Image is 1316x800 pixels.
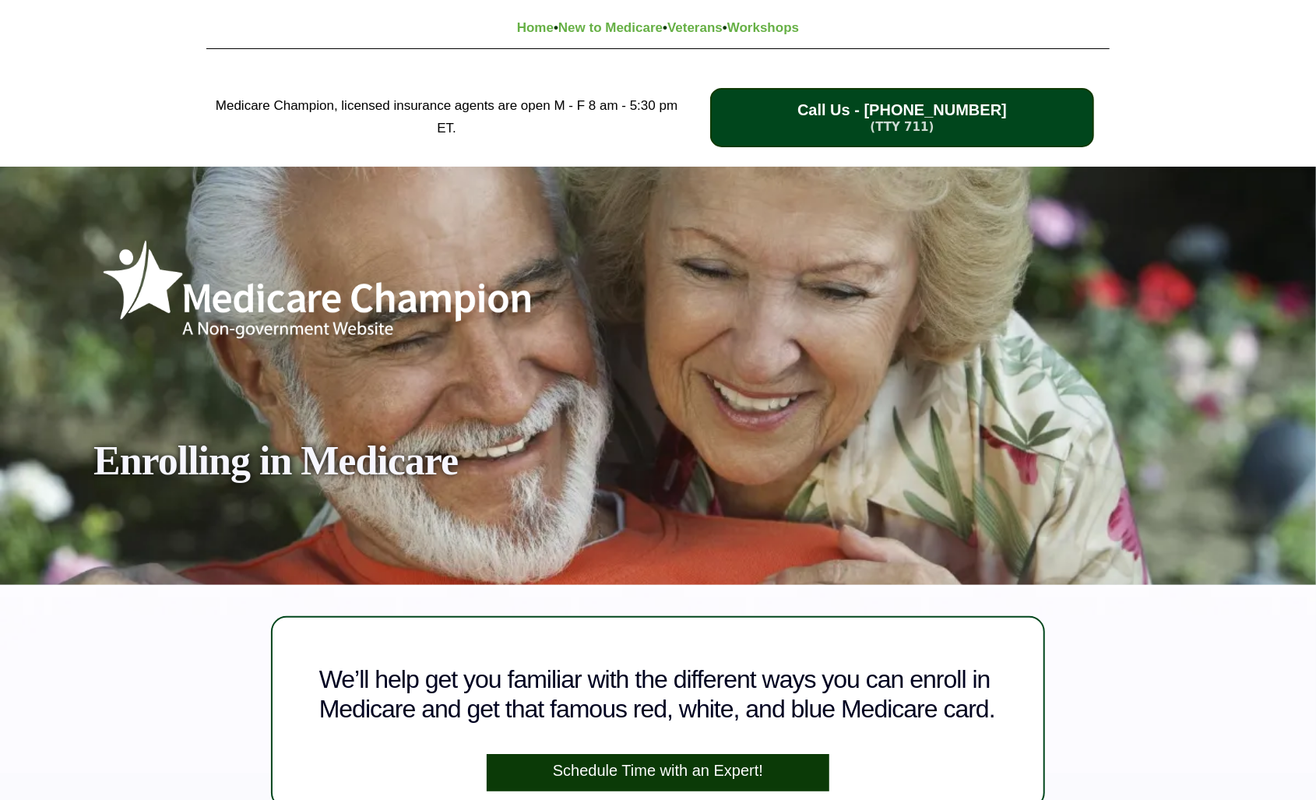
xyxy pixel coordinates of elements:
[553,762,763,780] span: Schedule Time with an Expert!
[667,20,723,35] a: Veterans
[558,20,663,35] a: New to Medicare
[319,664,998,754] h1: We’ll help get you familiar with the different ways you can enroll in Medicare and get that famou...
[723,20,727,35] strong: •
[710,88,1094,147] a: Call Us - 1-833-823-1990 (TTY 711)
[554,20,558,35] strong: •
[871,120,934,134] span: (TTY 711)
[93,439,458,483] strong: Enrolling in Medicare
[727,20,799,35] a: Workshops
[797,101,1007,119] span: Call Us - [PHONE_NUMBER]
[487,754,829,791] a: Schedule Time with an Expert!
[206,95,687,140] h2: Medicare Champion, licensed insurance agents are open M - F 8 am - 5:30 pm ET.
[517,20,554,35] a: Home
[663,20,667,35] strong: •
